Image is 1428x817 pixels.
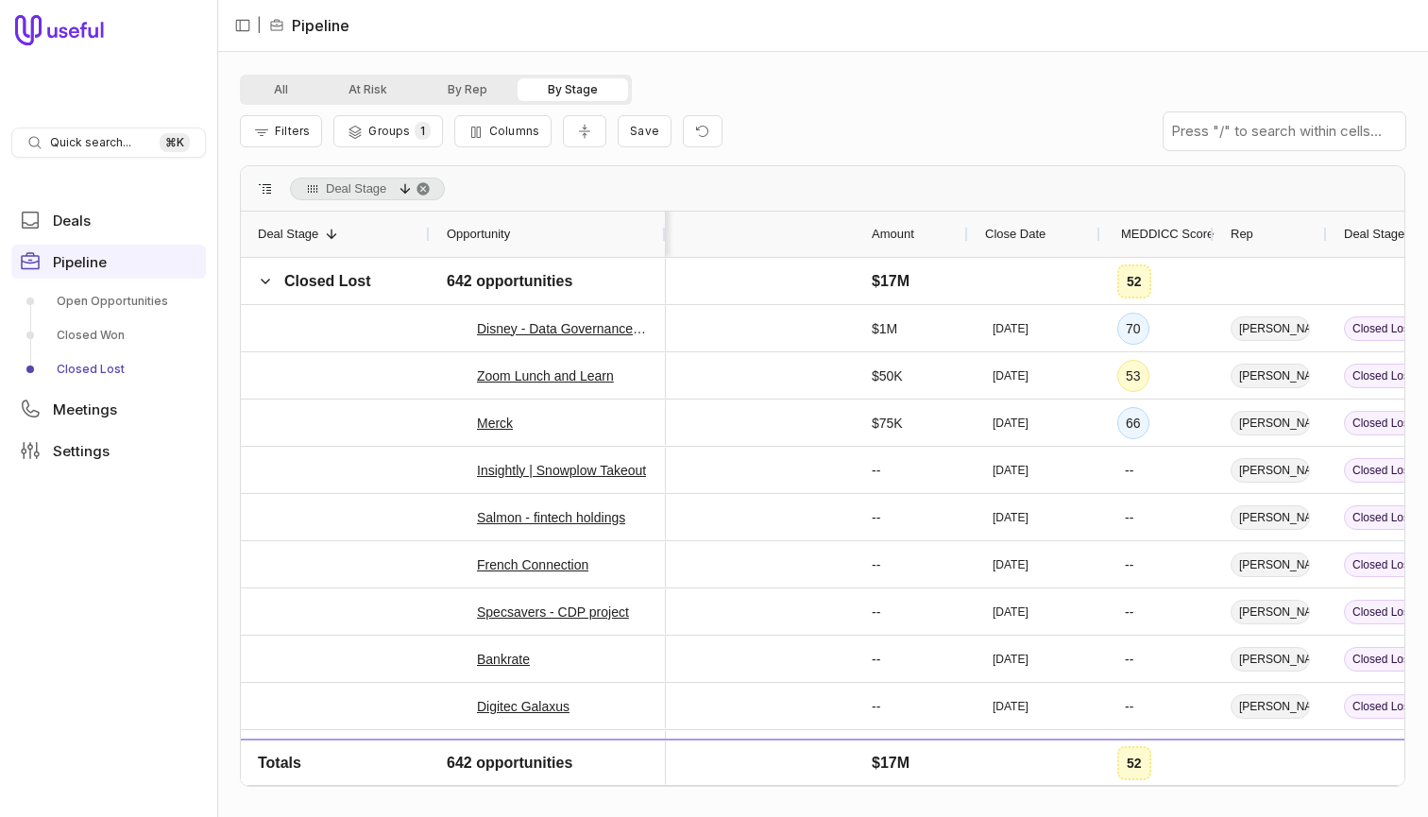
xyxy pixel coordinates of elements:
[872,601,880,623] span: --
[477,553,588,576] a: French Connection
[1125,601,1133,623] div: --
[318,78,417,101] button: At Risk
[618,115,671,147] button: Create a new saved view
[257,14,262,37] span: |
[477,506,625,529] a: Salmon - fintech holdings
[872,412,903,434] span: $75K
[1344,741,1420,766] span: Closed Lost
[1231,505,1310,530] span: [PERSON_NAME]
[11,286,206,384] div: Pipeline submenu
[872,553,880,576] span: --
[160,133,190,152] kbd: ⌘ K
[417,78,518,101] button: By Rep
[489,124,539,138] span: Columns
[1231,316,1310,341] span: [PERSON_NAME]
[11,392,206,426] a: Meetings
[993,368,1028,383] time: [DATE]
[1231,411,1310,435] span: [PERSON_NAME]
[275,124,310,138] span: Filters
[1125,742,1133,765] div: --
[477,365,614,387] a: Zoom Lunch and Learn
[872,365,903,387] span: $50K
[683,115,722,148] button: Reset view
[1164,112,1405,150] input: Press "/" to search within cells...
[872,506,880,529] span: --
[1231,741,1310,766] span: [PERSON_NAME]
[240,115,322,147] button: Filter Pipeline
[1344,411,1420,435] span: Closed Lost
[1231,553,1310,577] span: [PERSON_NAME]
[1231,364,1310,388] span: [PERSON_NAME]
[1344,364,1420,388] span: Closed Lost
[477,648,530,671] a: Bankrate
[993,510,1028,525] time: [DATE]
[1126,365,1141,387] div: 53
[1125,506,1133,529] div: --
[1344,553,1420,577] span: Closed Lost
[290,178,445,200] div: Row Groups
[11,354,206,384] a: Closed Lost
[563,115,606,148] button: Collapse all rows
[1117,212,1197,257] div: MEDDICC Score
[1344,694,1420,719] span: Closed Lost
[269,14,349,37] li: Pipeline
[993,699,1028,714] time: [DATE]
[1121,223,1214,246] span: MEDDICC Score
[326,178,386,200] span: Deal Stage
[872,317,897,340] span: $1M
[1344,458,1420,483] span: Closed Lost
[447,270,572,293] span: 642 opportunities
[11,245,206,279] a: Pipeline
[284,273,371,289] span: Closed Lost
[1231,694,1310,719] span: [PERSON_NAME]
[477,317,649,340] a: Disney - Data Governance and Consent Management
[1344,505,1420,530] span: Closed Lost
[415,122,431,140] span: 1
[11,320,206,350] a: Closed Won
[993,652,1028,667] time: [DATE]
[53,255,107,269] span: Pipeline
[993,321,1028,336] time: [DATE]
[1125,695,1133,718] div: --
[53,213,91,228] span: Deals
[872,648,880,671] span: --
[11,203,206,237] a: Deals
[244,78,318,101] button: All
[477,601,629,623] a: Specsavers - CDP project
[11,286,206,316] a: Open Opportunities
[11,434,206,468] a: Settings
[993,416,1028,431] time: [DATE]
[1125,459,1133,482] div: --
[368,124,410,138] span: Groups
[1231,600,1310,624] span: [PERSON_NAME]
[447,223,510,246] span: Opportunity
[1126,412,1141,434] div: 66
[477,742,610,765] a: Teya - CDP Evaluation
[1126,317,1141,340] div: 70
[477,412,513,434] a: Merck
[1344,600,1420,624] span: Closed Lost
[1231,647,1310,672] span: [PERSON_NAME]
[872,742,880,765] span: --
[50,135,131,150] span: Quick search...
[872,223,914,246] span: Amount
[1344,316,1420,341] span: Closed Lost
[993,604,1028,620] time: [DATE]
[872,270,909,293] span: $17M
[1127,270,1142,293] div: 52
[1125,553,1133,576] div: --
[1231,223,1253,246] span: Rep
[454,115,552,147] button: Columns
[477,459,646,482] a: Insightly | Snowplow Takeout
[53,402,117,417] span: Meetings
[290,178,445,200] span: Deal Stage, descending. Press ENTER to sort. Press DELETE to remove
[993,463,1028,478] time: [DATE]
[872,695,880,718] span: --
[229,11,257,40] button: Collapse sidebar
[333,115,442,147] button: Group Pipeline
[872,459,880,482] span: --
[985,223,1045,246] span: Close Date
[477,695,569,718] a: Digitec Galaxus
[993,746,1028,761] time: [DATE]
[518,78,628,101] button: By Stage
